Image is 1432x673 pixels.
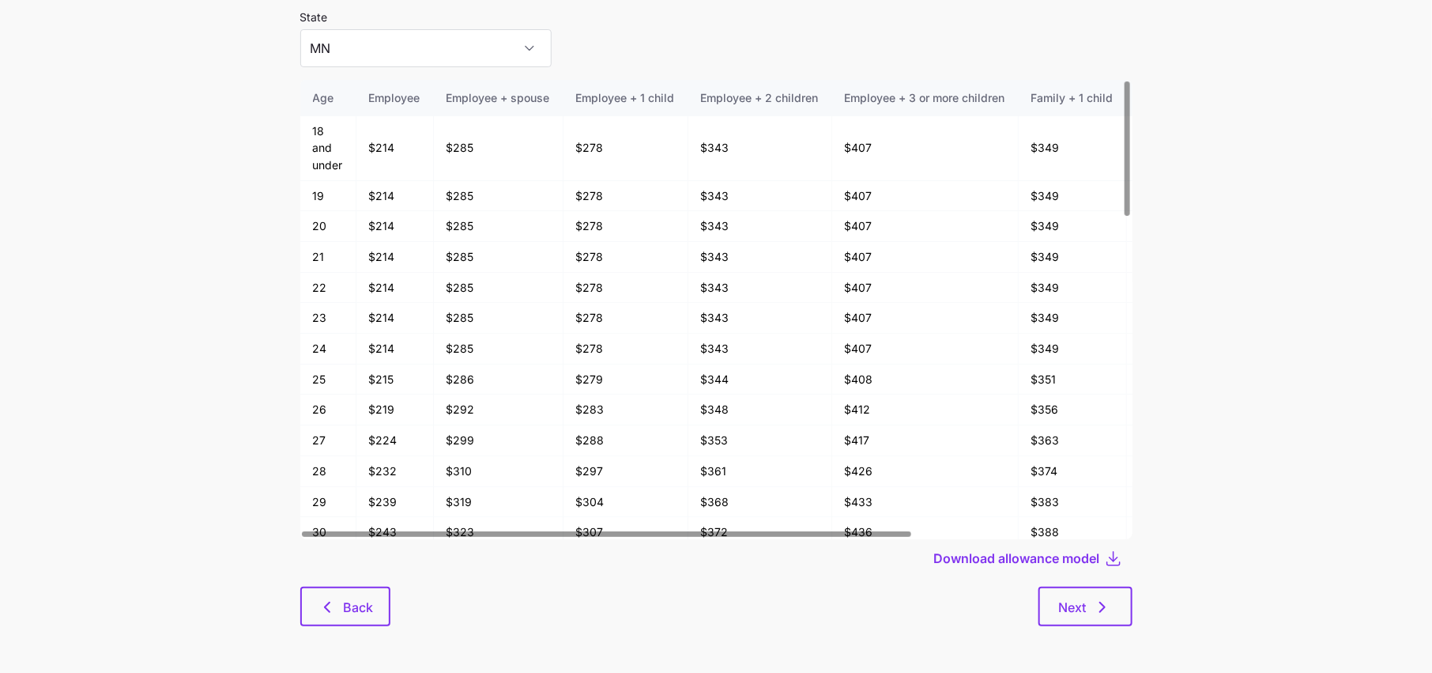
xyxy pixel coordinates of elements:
td: $353 [688,425,832,456]
td: 26 [300,395,356,425]
div: Employee + 1 child [576,89,675,107]
td: $278 [563,334,688,365]
td: $372 [688,517,832,548]
td: $278 [563,181,688,212]
td: $343 [688,334,832,365]
td: $412 [832,395,1019,425]
td: $343 [688,211,832,242]
td: $214 [356,334,434,365]
td: $285 [434,181,563,212]
td: $286 [434,365,563,395]
td: 19 [300,181,356,212]
td: $426 [832,456,1019,487]
td: $433 [832,487,1019,518]
td: $407 [832,273,1019,304]
td: $343 [688,181,832,212]
td: $349 [1019,273,1127,304]
td: $278 [563,273,688,304]
td: $278 [563,116,688,181]
td: $343 [688,242,832,273]
td: $343 [688,116,832,181]
td: $323 [434,517,563,548]
td: $285 [434,334,563,365]
td: 21 [300,242,356,273]
td: $349 [1019,211,1127,242]
td: $283 [563,395,688,425]
td: 22 [300,273,356,304]
span: Download allowance model [934,549,1100,568]
td: $348 [688,395,832,425]
td: $215 [356,365,434,395]
td: $349 [1019,116,1127,181]
td: $383 [1019,487,1127,518]
td: $304 [563,487,688,518]
td: 20 [300,211,356,242]
td: $349 [1019,334,1127,365]
td: 27 [300,425,356,456]
td: $285 [434,242,563,273]
td: $299 [434,425,563,456]
input: Select a state [300,29,552,67]
td: $417 [832,425,1019,456]
td: 18 and under [300,116,356,181]
td: 28 [300,456,356,487]
div: Age [313,89,343,107]
td: 30 [300,517,356,548]
span: Back [343,598,373,617]
td: $351 [1019,365,1127,395]
td: $219 [356,395,434,425]
td: $343 [688,273,832,304]
div: Family + 1 child [1031,89,1114,107]
td: $407 [832,334,1019,365]
button: Next [1038,587,1132,626]
td: $214 [356,211,434,242]
td: $285 [434,273,563,304]
td: $344 [688,365,832,395]
td: $356 [1019,395,1127,425]
td: $349 [1019,303,1127,334]
td: $232 [356,456,434,487]
div: Employee + 3 or more children [845,89,1005,107]
td: $214 [356,273,434,304]
td: $278 [563,303,688,334]
td: $407 [832,116,1019,181]
div: Employee + 2 children [701,89,819,107]
td: $214 [356,181,434,212]
td: $368 [688,487,832,518]
td: $343 [688,303,832,334]
td: $278 [563,242,688,273]
td: $407 [832,181,1019,212]
td: $363 [1019,425,1127,456]
td: 29 [300,487,356,518]
td: $407 [832,242,1019,273]
td: $361 [688,456,832,487]
td: $214 [356,242,434,273]
td: $408 [832,365,1019,395]
td: $288 [563,425,688,456]
td: 25 [300,365,356,395]
td: $278 [563,211,688,242]
td: $243 [356,517,434,548]
div: Employee + spouse [447,89,550,107]
button: Download allowance model [934,549,1104,568]
td: $214 [356,116,434,181]
td: $279 [563,365,688,395]
td: $214 [356,303,434,334]
td: $224 [356,425,434,456]
td: $349 [1019,181,1127,212]
td: 24 [300,334,356,365]
td: $374 [1019,456,1127,487]
td: $407 [832,303,1019,334]
td: $388 [1019,517,1127,548]
label: State [300,9,328,26]
td: $436 [832,517,1019,548]
button: Back [300,587,390,626]
div: Employee [369,89,420,107]
td: 23 [300,303,356,334]
td: $297 [563,456,688,487]
td: $285 [434,116,563,181]
td: $349 [1019,242,1127,273]
td: $307 [563,517,688,548]
td: $319 [434,487,563,518]
td: $285 [434,303,563,334]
